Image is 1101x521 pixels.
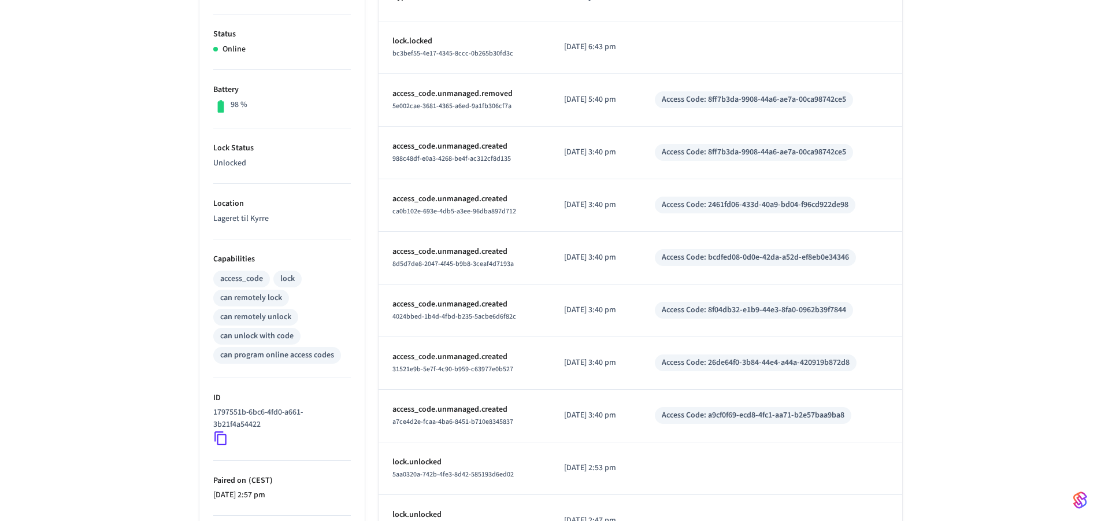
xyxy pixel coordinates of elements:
p: access_code.unmanaged.created [392,141,537,153]
span: ( CEST ) [246,475,273,486]
p: 98 % [231,99,247,111]
p: Lageret til Kyrre [213,213,351,225]
p: access_code.unmanaged.created [392,298,537,311]
p: Battery [213,84,351,96]
p: [DATE] 3:40 pm [564,252,627,264]
p: access_code.unmanaged.created [392,246,537,258]
p: [DATE] 3:40 pm [564,199,627,211]
span: 31521e9b-5e7f-4c90-b959-c63977e0b527 [392,364,513,374]
p: [DATE] 3:40 pm [564,409,627,422]
span: 4024bbed-1b4d-4fbd-b235-5acbe6d6f82c [392,312,516,322]
p: Location [213,198,351,210]
span: 988c48df-e0a3-4268-be4f-ac312cf8d135 [392,154,511,164]
div: Access Code: 2461fd06-433d-40a9-bd04-f96cd922de98 [662,199,848,211]
div: Access Code: 8f04db32-e1b9-44e3-8fa0-0962b39f7844 [662,304,846,316]
div: Access Code: 8ff7b3da-9908-44a6-ae7a-00ca98742ce5 [662,146,846,158]
p: lock.unlocked [392,509,537,521]
span: 5aa0320a-742b-4fe3-8d42-585193d6ed02 [392,470,514,479]
span: 5e002cae-3681-4365-a6ed-9a1fb306cf7a [392,101,511,111]
p: ID [213,392,351,404]
div: can program online access codes [220,349,334,361]
div: Access Code: 8ff7b3da-9908-44a6-ae7a-00ca98742ce5 [662,94,846,106]
p: Online [223,43,246,56]
p: [DATE] 5:40 pm [564,94,627,106]
p: [DATE] 2:57 pm [213,489,351,501]
div: lock [280,273,295,285]
p: Status [213,28,351,40]
div: access_code [220,273,263,285]
p: access_code.unmanaged.created [392,193,537,205]
p: access_code.unmanaged.created [392,404,537,416]
div: Access Code: bcdfed08-0d0e-42da-a52d-ef8eb0e34346 [662,252,849,264]
p: 1797551b-6bc6-4fd0-a661-3b21f4a54422 [213,407,346,431]
div: can unlock with code [220,330,294,342]
img: SeamLogoGradient.69752ec5.svg [1073,491,1087,509]
div: Access Code: a9cf0f69-ecd8-4fc1-aa71-b2e57baa9ba8 [662,409,844,422]
span: bc3bef55-4e17-4345-8ccc-0b265b30fd3c [392,49,513,58]
div: can remotely lock [220,292,282,304]
p: [DATE] 3:40 pm [564,304,627,316]
p: [DATE] 3:40 pm [564,357,627,369]
span: a7ce4d2e-fcaa-4ba6-8451-b710e8345837 [392,417,513,427]
p: [DATE] 2:53 pm [564,462,627,474]
span: 8d5d7de8-2047-4f45-b9b8-3ceaf4d7193a [392,259,514,269]
p: lock.locked [392,35,537,47]
p: Paired on [213,475,351,487]
p: Lock Status [213,142,351,154]
div: can remotely unlock [220,311,291,323]
p: Capabilities [213,253,351,265]
div: Access Code: 26de64f0-3b84-44e4-a44a-420919b872d8 [662,357,850,369]
p: [DATE] 6:43 pm [564,41,627,53]
p: access_code.unmanaged.created [392,351,537,363]
p: access_code.unmanaged.removed [392,88,537,100]
span: ca0b102e-693e-4db5-a3ee-96dba897d712 [392,206,516,216]
p: lock.unlocked [392,456,537,468]
p: [DATE] 3:40 pm [564,146,627,158]
p: Unlocked [213,157,351,169]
